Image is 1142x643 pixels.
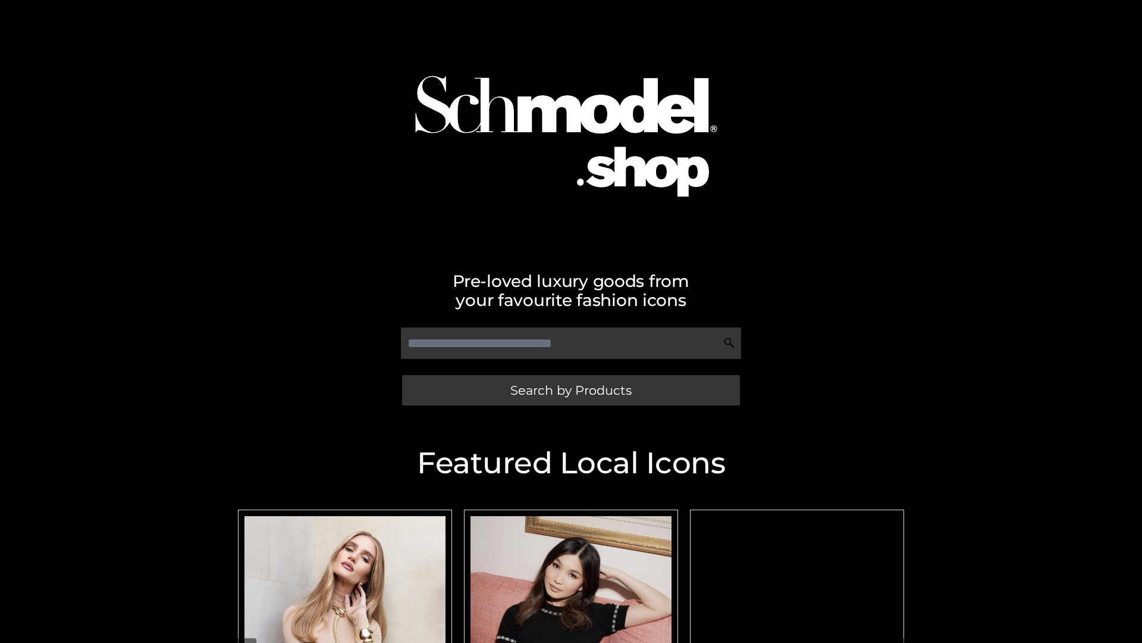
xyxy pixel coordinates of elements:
[510,384,632,397] span: Search by Products
[723,337,735,349] img: Search Icon
[232,448,910,478] h2: Featured Local Icons​
[232,271,910,310] h2: Pre-loved luxury goods from your favourite fashion icons
[402,375,740,405] a: Search by Products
